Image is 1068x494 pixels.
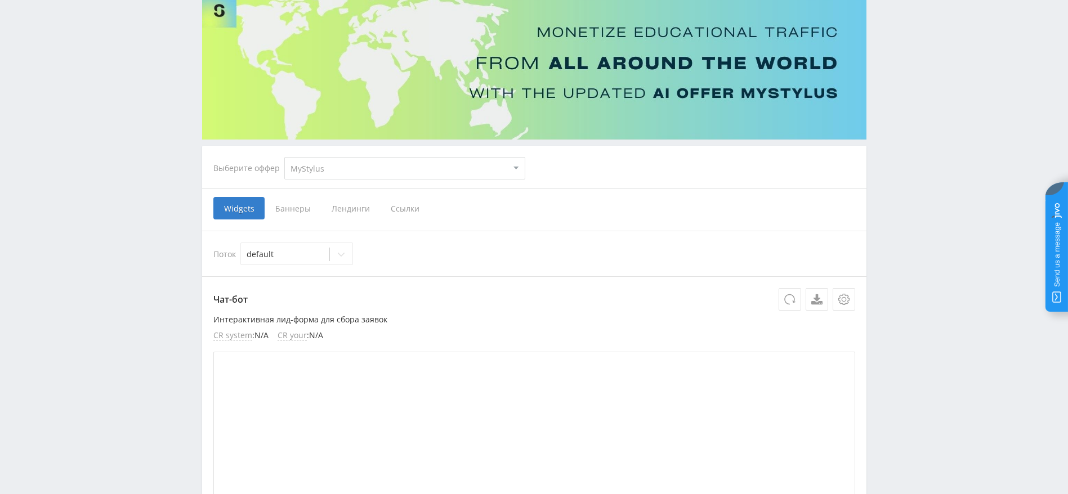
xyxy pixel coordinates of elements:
p: Интерактивная лид-форма для сбора заявок [213,315,855,324]
span: Ссылки [380,197,430,219]
div: Поток [213,242,855,265]
span: Widgets [213,197,265,219]
div: Выберите оффер [213,164,284,173]
span: CR your [278,331,307,340]
span: CR system [213,331,252,340]
p: Чат-бот [213,288,855,311]
li: : N/A [213,331,269,340]
span: Баннеры [265,197,321,219]
a: Скачать [806,288,828,311]
li: : N/A [278,331,323,340]
span: Лендинги [321,197,380,219]
button: Обновить [779,288,801,311]
button: Настройки [833,288,855,311]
